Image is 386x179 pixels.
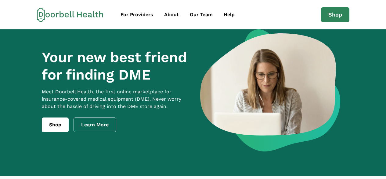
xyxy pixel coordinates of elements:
[185,9,218,21] a: Our Team
[190,11,213,18] div: Our Team
[121,11,153,18] div: For Providers
[219,9,240,21] a: Help
[116,9,158,21] a: For Providers
[200,29,340,151] img: a woman looking at a computer
[42,117,69,132] a: Shop
[164,11,179,18] div: About
[159,9,184,21] a: About
[224,11,235,18] div: Help
[42,88,190,110] p: Meet Doorbell Health, the first online marketplace for insurance-covered medical equipment (DME)....
[321,7,349,22] a: Shop
[42,49,190,83] h1: Your new best friend for finding DME
[74,117,116,132] a: Learn More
